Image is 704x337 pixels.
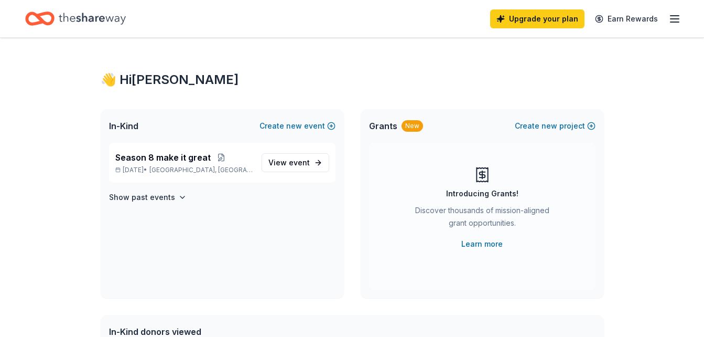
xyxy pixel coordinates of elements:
span: new [286,120,302,132]
div: Discover thousands of mission-aligned grant opportunities. [411,204,554,234]
span: new [541,120,557,132]
div: 👋 Hi [PERSON_NAME] [101,71,604,88]
a: View event [262,153,329,172]
button: Show past events [109,191,187,204]
span: In-Kind [109,120,138,132]
a: Learn more [461,238,503,250]
button: Createnewproject [515,120,595,132]
button: Createnewevent [259,120,335,132]
div: Introducing Grants! [446,187,518,200]
span: Grants [369,120,397,132]
span: View [268,156,310,169]
span: Season 8 make it great [115,151,211,164]
p: [DATE] • [115,166,253,174]
a: Upgrade your plan [490,9,584,28]
div: New [402,120,423,132]
a: Home [25,6,126,31]
span: event [289,158,310,167]
a: Earn Rewards [589,9,664,28]
span: [GEOGRAPHIC_DATA], [GEOGRAPHIC_DATA] [149,166,253,174]
h4: Show past events [109,191,175,204]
